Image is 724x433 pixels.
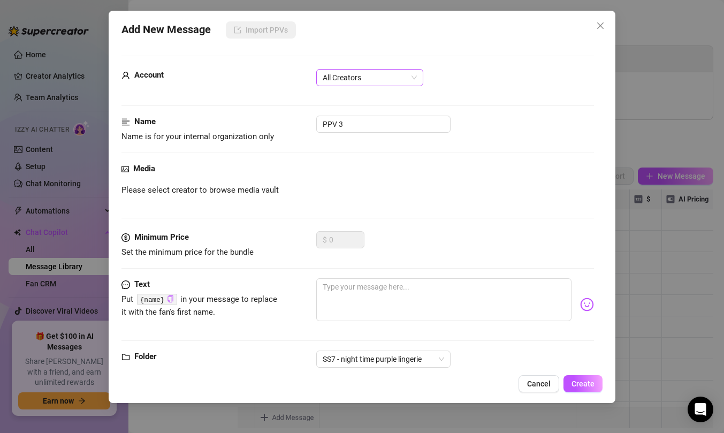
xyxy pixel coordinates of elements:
span: folder [121,351,130,363]
span: Add New Message [121,21,211,39]
span: Name is for your internal organization only [121,132,274,141]
span: Set the minimum price for the bundle [121,247,254,257]
strong: Account [134,70,164,80]
strong: Media [133,164,155,173]
span: Create [571,379,595,388]
button: Import PPVs [226,21,296,39]
strong: Text [134,279,150,289]
button: Click to Copy [167,295,174,303]
button: Create [563,375,603,392]
span: Please select creator to browse media vault [121,184,279,197]
span: align-left [121,116,130,128]
span: Cancel [527,379,551,388]
span: message [121,278,130,291]
strong: Name [134,117,156,126]
span: Put in your message to replace it with the fan's first name. [121,294,278,317]
img: svg%3e [580,298,594,312]
input: Enter a name [316,116,451,133]
button: Close [592,17,609,34]
span: dollar [121,231,130,244]
code: {name} [137,294,177,305]
span: SS7 - night time purple lingerie [323,351,444,367]
button: Cancel [519,375,559,392]
strong: Folder [134,352,156,361]
div: Open Intercom Messenger [688,397,713,422]
span: All Creators [323,70,417,86]
span: Close [592,21,609,30]
span: copy [167,295,174,302]
strong: Minimum Price [134,232,189,242]
span: picture [121,163,129,176]
span: close [596,21,605,30]
span: user [121,69,130,82]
